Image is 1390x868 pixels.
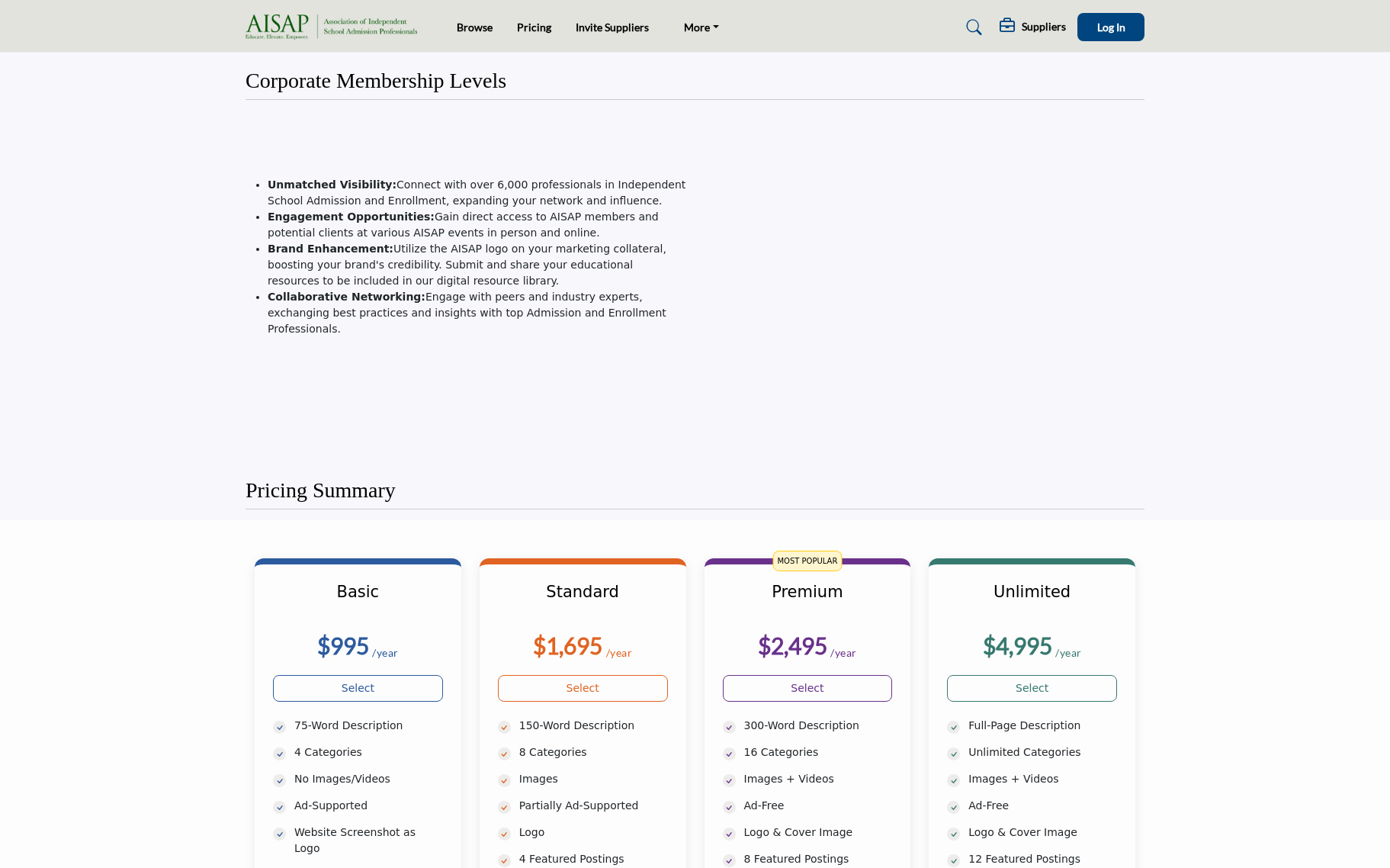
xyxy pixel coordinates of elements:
p: Website Screenshot as Logo [294,825,443,857]
p: 4 Categories [294,744,443,760]
sub: /year [372,646,399,659]
a: More [673,17,730,38]
p: Full-Page Description [968,718,1117,734]
h3: Premium [723,583,893,621]
p: 75-Word Description [294,718,443,734]
h3: Unlimited [947,583,1117,621]
span: MOST POPULAR [772,551,842,571]
a: Pricing [517,21,551,34]
h2: Pricing Summary [246,477,396,503]
p: 300-Word Description [744,718,893,734]
p: 8 Categories [519,744,668,760]
a: Search [952,15,992,40]
sub: /year [830,646,857,659]
sub: /year [606,646,633,659]
p: Logo & Cover Image [968,825,1117,841]
li: Gain direct access to AISAP members and potential clients at various AISAP events in person and o... [268,209,686,241]
strong: Collaborative Networking: [268,291,425,303]
p: 8 Featured Postings [744,851,893,867]
p: Ad-Supported [294,798,443,814]
div: Suppliers [1000,18,1066,37]
a: Select [498,675,668,702]
p: No Images/Videos [294,771,443,787]
p: Unlimited Categories [968,744,1117,760]
button: Log In [1077,13,1144,41]
a: Browse [457,21,493,34]
img: Site Logo [246,14,425,40]
p: Images [519,771,668,787]
a: Select [723,675,893,702]
li: Utilize the AISAP logo on your marketing collateral, boosting your brand's credibility. Submit an... [268,241,686,289]
p: Ad-Free [968,798,1117,814]
h3: Basic [273,583,443,621]
p: 12 Featured Postings [968,851,1117,867]
a: Select [947,675,1117,702]
p: Images + Videos [744,771,893,787]
strong: Unmatched Visibility: [268,178,396,191]
h2: Corporate Membership Levels [246,68,506,94]
p: 150-Word Description [519,718,668,734]
strong: Engagement Opportunities: [268,211,435,223]
h5: Suppliers [1022,20,1066,34]
a: Select [273,675,443,702]
li: Engage with peers and industry experts, exchanging best practices and insights with top Admission... [268,289,686,337]
p: 16 Categories [744,744,893,760]
b: $995 [317,632,369,659]
strong: Brand Enhancement: [268,243,393,255]
span: Log In [1097,21,1125,34]
a: Invite Suppliers [576,21,649,34]
b: $2,495 [758,632,827,659]
p: Logo [519,825,668,841]
sub: /year [1055,646,1082,659]
p: Images + Videos [968,771,1117,787]
p: 4 Featured Postings [519,851,668,867]
b: $4,995 [983,632,1052,659]
p: Partially Ad-Supported [519,798,668,814]
p: Ad-Free [744,798,893,814]
b: $1,695 [533,632,602,659]
li: Connect with over 6,000 professionals in Independent School Admission and Enrollment, expanding y... [268,177,686,209]
p: Logo & Cover Image [744,825,893,841]
h3: Standard [498,583,668,621]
